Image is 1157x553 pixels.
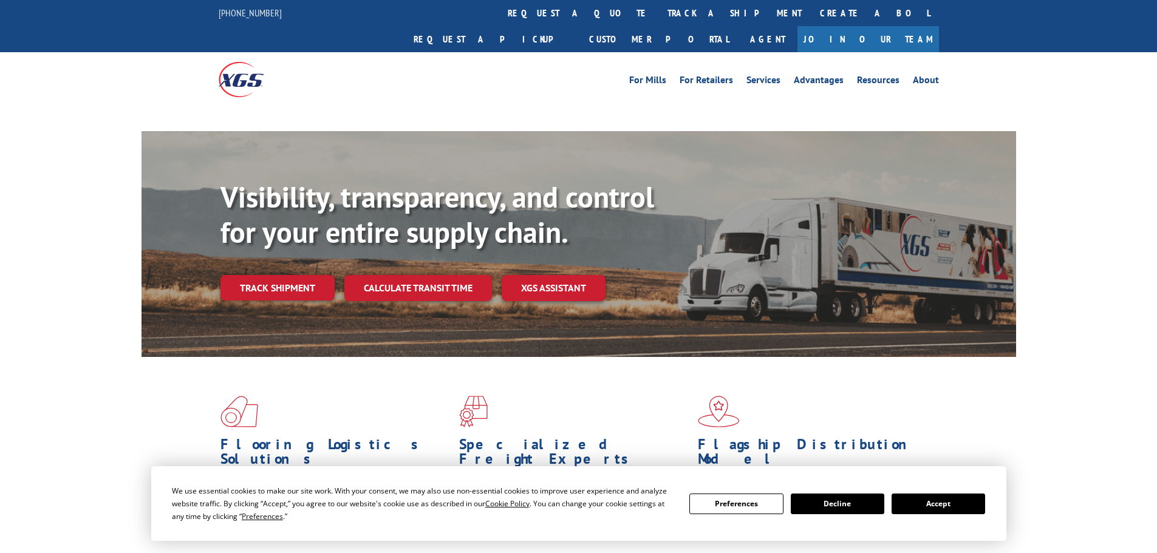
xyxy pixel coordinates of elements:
[680,75,733,89] a: For Retailers
[220,178,654,251] b: Visibility, transparency, and control for your entire supply chain.
[797,26,939,52] a: Join Our Team
[698,437,927,472] h1: Flagship Distribution Model
[502,275,606,301] a: XGS ASSISTANT
[746,75,780,89] a: Services
[219,7,282,19] a: [PHONE_NUMBER]
[629,75,666,89] a: For Mills
[738,26,797,52] a: Agent
[151,466,1006,541] div: Cookie Consent Prompt
[580,26,738,52] a: Customer Portal
[459,437,689,472] h1: Specialized Freight Experts
[459,396,488,427] img: xgs-icon-focused-on-flooring-red
[220,437,450,472] h1: Flooring Logistics Solutions
[689,494,783,514] button: Preferences
[404,26,580,52] a: Request a pickup
[698,396,740,427] img: xgs-icon-flagship-distribution-model-red
[913,75,939,89] a: About
[172,484,675,523] div: We use essential cookies to make our site work. With your consent, we may also use non-essential ...
[794,75,844,89] a: Advantages
[242,511,283,521] span: Preferences
[220,275,335,300] a: Track shipment
[791,494,884,514] button: Decline
[857,75,899,89] a: Resources
[344,275,492,301] a: Calculate transit time
[485,498,530,509] span: Cookie Policy
[892,494,985,514] button: Accept
[220,396,258,427] img: xgs-icon-total-supply-chain-intelligence-red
